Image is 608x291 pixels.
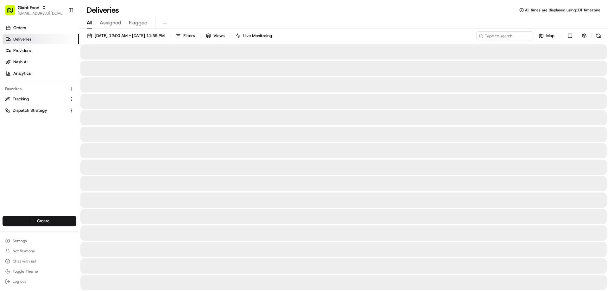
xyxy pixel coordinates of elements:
[3,247,76,256] button: Notifications
[233,31,275,40] button: Live Monitoring
[3,68,79,79] a: Analytics
[5,96,66,102] a: Tracking
[5,108,66,113] a: Dispatch Strategy
[87,19,92,27] span: All
[476,31,533,40] input: Type to search
[213,33,225,39] span: Views
[3,216,76,226] button: Create
[243,33,272,39] span: Live Monitoring
[3,257,76,266] button: Chat with us!
[525,8,600,13] span: All times are displayed using CDT timezone
[100,19,121,27] span: Assigned
[13,249,35,254] span: Notifications
[84,31,168,40] button: [DATE] 12:00 AM - [DATE] 11:59 PM
[13,108,47,113] span: Dispatch Strategy
[18,11,63,16] button: [EMAIL_ADDRESS][DOMAIN_NAME]
[3,23,79,33] a: Orders
[95,33,165,39] span: [DATE] 12:00 AM - [DATE] 11:59 PM
[13,259,36,264] span: Chat with us!
[13,59,28,65] span: Nash AI
[203,31,227,40] button: Views
[18,4,39,11] button: Giant Food
[594,31,603,40] button: Refresh
[13,36,31,42] span: Deliveries
[3,57,79,67] a: Nash AI
[3,277,76,286] button: Log out
[3,105,76,116] button: Dispatch Strategy
[13,71,31,76] span: Analytics
[87,5,119,15] h1: Deliveries
[13,48,31,54] span: Providers
[3,3,66,18] button: Giant Food[EMAIL_ADDRESS][DOMAIN_NAME]
[37,218,49,224] span: Create
[13,269,38,274] span: Toggle Theme
[13,96,29,102] span: Tracking
[183,33,195,39] span: Filters
[129,19,148,27] span: Flagged
[173,31,198,40] button: Filters
[13,25,26,31] span: Orders
[13,238,27,244] span: Settings
[536,31,557,40] button: Map
[3,34,79,44] a: Deliveries
[3,84,76,94] div: Favorites
[13,279,26,284] span: Log out
[3,237,76,245] button: Settings
[3,46,79,56] a: Providers
[3,267,76,276] button: Toggle Theme
[546,33,554,39] span: Map
[3,94,76,104] button: Tracking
